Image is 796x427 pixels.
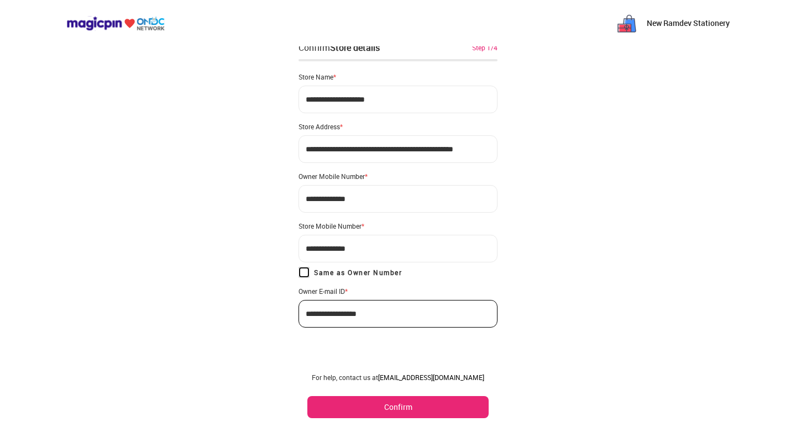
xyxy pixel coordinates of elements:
div: Store details [330,41,380,54]
div: For help, contact us at [307,373,489,382]
a: [EMAIL_ADDRESS][DOMAIN_NAME] [378,373,484,382]
img: ondc-logo-new-small.8a59708e.svg [66,16,165,31]
input: Same as Owner Number [298,267,310,278]
div: Confirm [298,41,380,54]
div: Owner Mobile Number [298,172,498,181]
img: _RJF-oMFvXMMRRiTC779QvhA21lkFV_uSiCahpLEG1GC0SzSZYO21u9yBhfxaFGrBalVO_JRU0J_4Y0ohDl4E-StSQ [616,12,638,34]
div: Owner E-mail ID [298,287,498,296]
div: Store Mobile Number [298,222,498,230]
div: Step 1/4 [472,43,498,52]
label: Same as Owner Number [298,267,402,278]
button: Confirm [307,396,489,418]
div: Store Address [298,122,498,131]
div: Store Name [298,72,498,81]
p: New Ramdev Stationery [647,18,730,29]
